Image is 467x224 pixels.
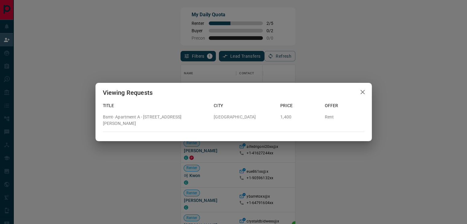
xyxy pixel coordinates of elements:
p: City [214,102,275,109]
h2: Viewing Requests [95,83,160,102]
p: Title [103,102,209,109]
p: Rent [325,114,364,120]
p: Offer [325,102,364,109]
p: Price [280,102,320,109]
p: 1,400 [280,114,320,120]
p: [GEOGRAPHIC_DATA] [214,114,275,120]
p: Bsmt- Apartment A - [STREET_ADDRESS][PERSON_NAME] [103,114,209,127]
